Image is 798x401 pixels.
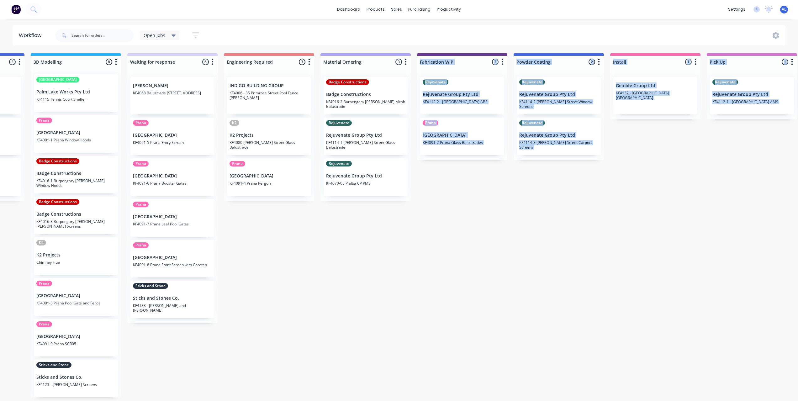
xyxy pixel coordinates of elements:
[133,133,212,138] p: [GEOGRAPHIC_DATA]
[133,222,212,226] p: KF4091-7 Prana Leaf Pool Gates
[36,252,115,258] p: K2 Projects
[423,99,502,104] p: KF4112-2 - [GEOGRAPHIC_DATA] ABS
[324,77,408,114] div: Badge ConstructionsBadge ConstructionsKF4016-2 Burpengary [PERSON_NAME] Mesh Balustrade
[133,296,212,301] p: Sticks and Stones Co.
[423,140,502,145] p: KF4091-2 Prana Glass Balustrades
[133,173,212,179] p: [GEOGRAPHIC_DATA]
[227,77,311,114] div: INDIGO BUILDING GROUPKF4006 - 35 Primrose Street Pool Fence [PERSON_NAME]
[36,138,115,142] p: KF4091-1 Prana Window Hoods
[230,173,309,179] p: [GEOGRAPHIC_DATA]
[130,199,214,237] div: Prana[GEOGRAPHIC_DATA]KF4091-7 Prana Leaf Pool Gates
[230,91,309,100] p: KF4006 - 35 Primrose Street Pool Fence [PERSON_NAME]
[519,92,598,97] p: Rejuvenate Group Pty Ltd
[712,99,791,104] p: KF4112-1 - [GEOGRAPHIC_DATA] AMS
[144,32,165,39] span: Open Jobs
[130,158,214,196] div: Prana[GEOGRAPHIC_DATA]KF4091-6 Prana Booster Gates
[36,118,52,123] div: Prana
[130,240,214,277] div: Prana[GEOGRAPHIC_DATA]KF4091-8 Prana Front Screen with Coreten
[34,237,118,275] div: K2K2 ProjectsChimney Flue
[34,156,118,193] div: Badge ConstructionsBadge ConstructionsKF4016-1 Burpengary [PERSON_NAME] Window Hoods
[616,83,695,88] p: Gemlife Group Ltd
[133,181,212,186] p: KF4091-6 Prana Booster Gates
[36,293,115,298] p: [GEOGRAPHIC_DATA]
[36,212,115,217] p: Badge Constructions
[133,161,149,166] div: Prana
[230,181,309,186] p: KF4091-4 Prana Pergola
[36,240,46,245] div: K2
[133,202,149,207] div: Prana
[712,92,791,97] p: Rejuvenate Group Pty Ltd
[133,91,212,95] p: KF4068 Balustrade [STREET_ADDRESS]
[36,97,115,102] p: KF4115 Tennis Court Shelter
[423,79,448,85] div: Rejuvenate
[519,140,598,150] p: KF4114-3 [PERSON_NAME] Street Carport Screens
[133,214,212,219] p: [GEOGRAPHIC_DATA]
[423,120,438,126] div: Prana
[36,375,115,380] p: Sticks and Stones Co.
[71,29,134,42] input: Search for orders...
[11,5,21,14] img: Factory
[519,99,598,109] p: KF4114-2 [PERSON_NAME] Street Window Screens
[423,133,502,138] p: [GEOGRAPHIC_DATA]
[36,199,79,205] div: Badge Constructions
[519,79,545,85] div: Rejuvenate
[133,255,212,260] p: [GEOGRAPHIC_DATA]
[36,219,115,229] p: KF4016-3 Burpengary [PERSON_NAME] [PERSON_NAME] Screens
[34,74,118,112] div: [GEOGRAPHIC_DATA]Palm Lake Works Pty LtdKF4115 Tennis Court Shelter
[326,99,405,109] p: KF4016-2 Burpengary [PERSON_NAME] Mesh Balustrade
[517,77,601,114] div: RejuvenateRejuvenate Group Pty LtdKF4114-2 [PERSON_NAME] Street Window Screens
[517,118,601,155] div: RejuvenateRejuvenate Group Pty LtdKF4114-3 [PERSON_NAME] Street Carport Screens
[133,140,212,145] p: KF4091-5 Prana Entry Screen
[405,5,434,14] div: purchasing
[326,161,352,166] div: Rejuvenate
[36,158,79,164] div: Badge Constructions
[34,197,118,234] div: Badge ConstructionsBadge ConstructionsKF4016-3 Burpengary [PERSON_NAME] [PERSON_NAME] Screens
[230,140,309,150] p: KF4080 [PERSON_NAME] Street Glass Balustrade
[782,7,786,12] span: AL
[133,83,212,88] p: [PERSON_NAME]
[326,92,405,97] p: Badge Constructions
[324,118,408,155] div: RejuvenateRejuvenate Group Pty LtdKF4114-1 [PERSON_NAME] Street Glass Balustrade
[19,32,45,39] div: Workflow
[326,181,405,186] p: KF4070-05 Pialba CP PMS
[36,171,115,176] p: Badge Constructions
[420,77,504,114] div: RejuvenateRejuvenate Group Pty LtdKF4112-2 - [GEOGRAPHIC_DATA] ABS
[434,5,464,14] div: productivity
[616,91,695,100] p: KF4132 - [GEOGRAPHIC_DATA] [GEOGRAPHIC_DATA]
[230,120,239,126] div: K2
[130,77,214,114] div: [PERSON_NAME]KF4068 Balustrade [STREET_ADDRESS]
[34,360,118,397] div: Sticks and StoneSticks and Stones Co.KF4123 - [PERSON_NAME] Screens
[423,92,502,97] p: Rejuvenate Group Pty Ltd
[36,334,115,339] p: [GEOGRAPHIC_DATA]
[712,79,738,85] div: Rejuvenate
[133,283,168,289] div: Sticks and Stone
[36,321,52,327] div: Prana
[326,140,405,150] p: KF4114-1 [PERSON_NAME] Street Glass Balustrade
[133,242,149,248] div: Prana
[130,118,214,155] div: Prana[GEOGRAPHIC_DATA]KF4091-5 Prana Entry Screen
[613,77,697,114] div: Gemlife Group LtdKF4132 - [GEOGRAPHIC_DATA] [GEOGRAPHIC_DATA]
[519,133,598,138] p: Rejuvenate Group Pty Ltd
[36,362,71,368] div: Sticks and Stone
[133,120,149,126] div: Prana
[326,133,405,138] p: Rejuvenate Group Pty Ltd
[36,301,115,305] p: KF4091-3 Prana Pool Gate and Fence
[230,83,309,88] p: INDIGO BUILDING GROUP
[230,133,309,138] p: K2 Projects
[34,319,118,356] div: Prana[GEOGRAPHIC_DATA]KF4091-9 Prana SCR05
[710,77,794,114] div: RejuvenateRejuvenate Group Pty LtdKF4112-1 - [GEOGRAPHIC_DATA] AMS
[326,120,352,126] div: Rejuvenate
[324,158,408,196] div: RejuvenateRejuvenate Group Pty LtdKF4070-05 Pialba CP PMS
[519,120,545,126] div: Rejuvenate
[36,281,52,286] div: Prana
[227,158,311,196] div: Prana[GEOGRAPHIC_DATA]KF4091-4 Prana Pergola
[363,5,388,14] div: products
[36,178,115,188] p: KF4016-1 Burpengary [PERSON_NAME] Window Hoods
[36,341,115,346] p: KF4091-9 Prana SCR05
[227,118,311,155] div: K2K2 ProjectsKF4080 [PERSON_NAME] Street Glass Balustrade
[420,118,504,155] div: Prana[GEOGRAPHIC_DATA]KF4091-2 Prana Glass Balustrades
[334,5,363,14] a: dashboard
[388,5,405,14] div: sales
[326,79,369,85] div: Badge Constructions
[34,115,118,153] div: Prana[GEOGRAPHIC_DATA]KF4091-1 Prana Window Hoods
